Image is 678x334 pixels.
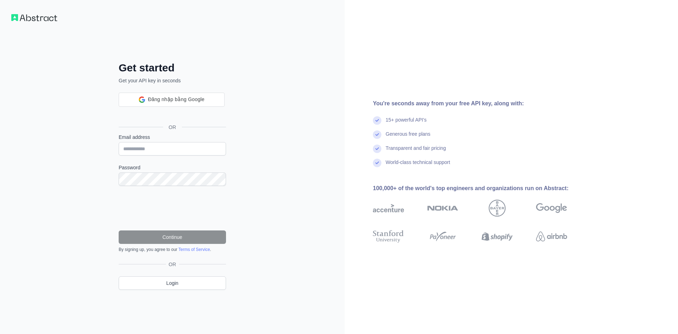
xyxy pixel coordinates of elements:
h2: Get started [119,61,226,74]
iframe: Nút Đăng nhập bằng Google [115,106,228,122]
img: Workflow [11,14,57,21]
label: Email address [119,134,226,141]
p: Get your API key in seconds [119,77,226,84]
img: nokia [427,200,458,217]
a: Terms of Service [178,247,210,252]
div: 100,000+ of the world's top engineers and organizations run on Abstract: [373,184,590,193]
img: bayer [489,200,506,217]
img: airbnb [536,229,567,244]
div: By signing up, you agree to our . [119,247,226,252]
div: World-class technical support [386,159,450,173]
img: check mark [373,145,381,153]
img: shopify [482,229,513,244]
button: Continue [119,230,226,244]
img: check mark [373,116,381,125]
a: Login [119,276,226,290]
img: payoneer [427,229,458,244]
div: Generous free plans [386,130,430,145]
span: OR [166,261,179,268]
label: Password [119,164,226,171]
img: accenture [373,200,404,217]
iframe: reCAPTCHA [119,194,226,222]
div: 15+ powerful API's [386,116,427,130]
div: Đăng nhập bằng Google [119,93,225,107]
div: Transparent and fair pricing [386,145,446,159]
div: You're seconds away from your free API key, along with: [373,99,590,108]
img: stanford university [373,229,404,244]
span: Đăng nhập bằng Google [148,96,204,103]
img: check mark [373,130,381,139]
span: OR [163,124,182,131]
img: check mark [373,159,381,167]
img: google [536,200,567,217]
